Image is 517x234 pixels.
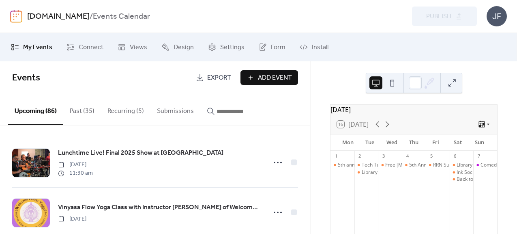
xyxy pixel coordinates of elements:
[23,43,52,52] span: My Events
[10,10,22,23] img: logo
[330,105,497,115] div: [DATE]
[380,153,386,159] div: 3
[90,9,93,24] b: /
[8,94,63,125] button: Upcoming (86)
[359,134,381,151] div: Tue
[338,162,406,169] div: 5th annual [DATE] Celebration
[190,70,237,85] a: Export
[253,36,292,58] a: Form
[271,43,285,52] span: Form
[447,134,469,151] div: Sat
[487,6,507,26] div: JF
[469,134,491,151] div: Sun
[58,203,262,212] span: Vinyasa Flow Yoga Class with Instructor [PERSON_NAME] of Welcome Home Yoga
[433,162,468,169] div: RRN Super Sale
[425,134,447,151] div: Fri
[385,162,482,169] div: Free [MEDICAL_DATA] at-home testing kits
[130,43,147,52] span: Views
[450,162,474,169] div: Library of Things
[202,36,251,58] a: Settings
[378,162,402,169] div: Free Covid-19 at-home testing kits
[258,73,292,83] span: Add Event
[207,73,231,83] span: Export
[452,153,458,159] div: 6
[294,36,335,58] a: Install
[63,94,101,124] button: Past (35)
[426,162,450,169] div: RRN Super Sale
[12,69,40,87] span: Events
[409,162,502,169] div: 5th Annual Monarchs Blessing Ceremony
[58,202,262,213] a: Vinyasa Flow Yoga Class with Instructor [PERSON_NAME] of Welcome Home Yoga
[79,43,103,52] span: Connect
[58,169,93,178] span: 11:30 am
[450,169,474,176] div: Ink Society
[362,162,395,169] div: Tech Tuesdays
[457,169,481,176] div: Ink Society
[428,153,434,159] div: 5
[402,162,426,169] div: 5th Annual Monarchs Blessing Ceremony
[330,162,354,169] div: 5th annual Labor Day Celebration
[58,215,86,223] span: [DATE]
[150,94,200,124] button: Submissions
[60,36,109,58] a: Connect
[312,43,328,52] span: Install
[27,9,90,24] a: [DOMAIN_NAME]
[362,169,399,176] div: Library of Things
[58,148,223,158] a: Lunchtime Live! Final 2025 Show at [GEOGRAPHIC_DATA]
[220,43,245,52] span: Settings
[473,162,497,169] div: Comedian Tyler Fowler at Island Resort and Casino Club 41
[93,9,150,24] b: Events Calendar
[240,70,298,85] button: Add Event
[155,36,200,58] a: Design
[403,134,425,151] div: Thu
[450,176,474,183] div: Back to School Open House
[357,153,363,159] div: 2
[112,36,153,58] a: Views
[101,94,150,124] button: Recurring (5)
[58,160,93,169] span: [DATE]
[404,153,410,159] div: 4
[354,162,378,169] div: Tech Tuesdays
[5,36,58,58] a: My Events
[337,134,359,151] div: Mon
[457,162,494,169] div: Library of Things
[381,134,403,151] div: Wed
[476,153,482,159] div: 7
[354,169,378,176] div: Library of Things
[333,153,339,159] div: 1
[174,43,194,52] span: Design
